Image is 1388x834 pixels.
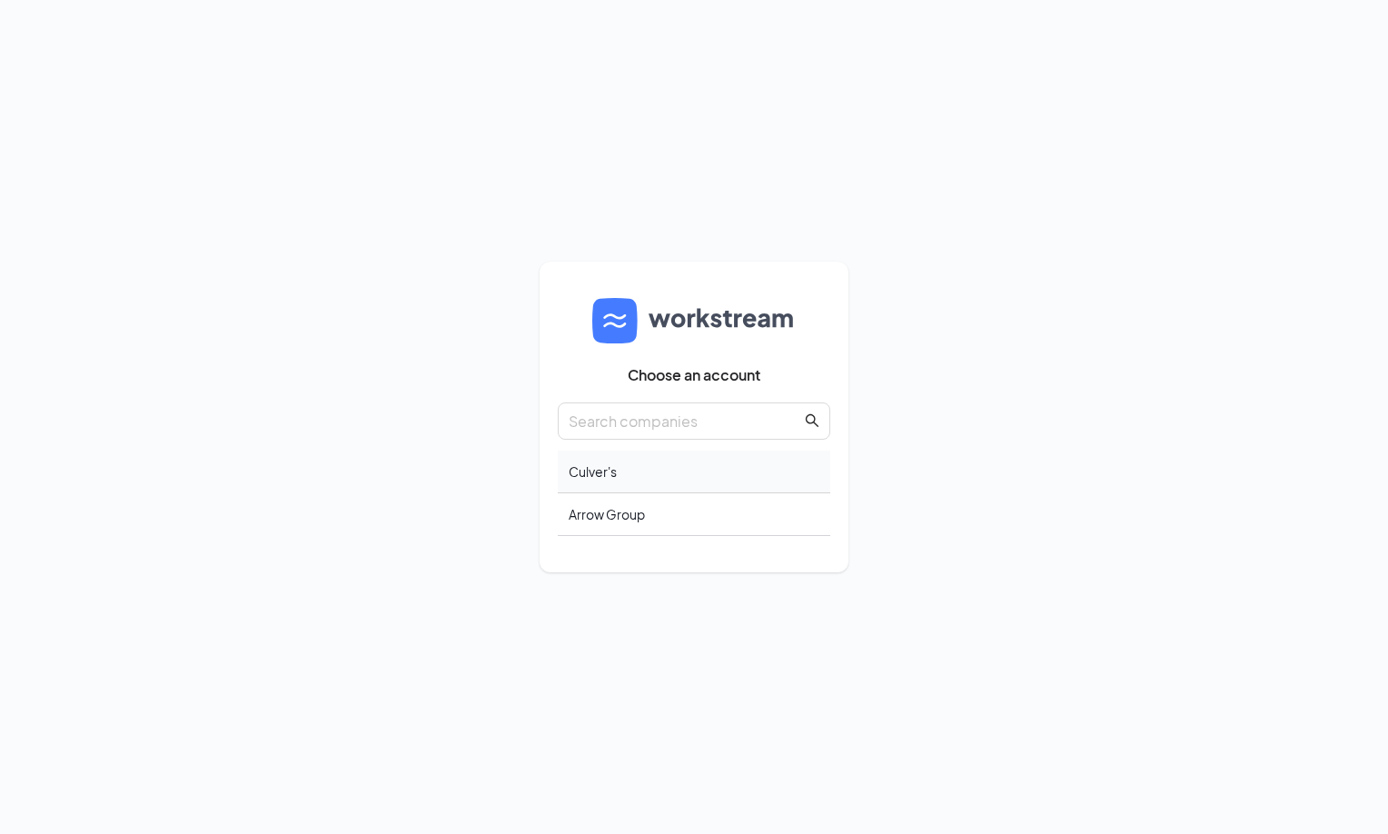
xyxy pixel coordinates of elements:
[558,451,830,493] div: Culver's
[558,493,830,536] div: Arrow Group
[592,298,796,343] img: logo
[805,413,819,428] span: search
[569,410,801,432] input: Search companies
[628,366,760,384] span: Choose an account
